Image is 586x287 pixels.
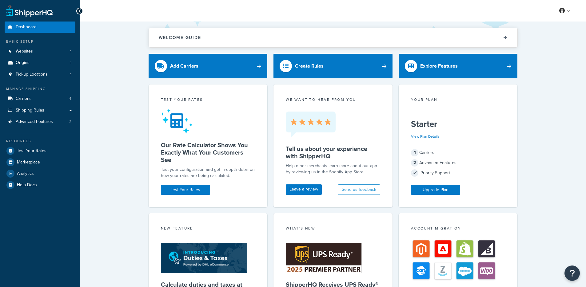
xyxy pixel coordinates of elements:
span: 4 [69,96,71,101]
div: Test your rates [161,97,255,104]
span: 1 [70,49,71,54]
span: Carriers [16,96,31,101]
a: Shipping Rules [5,105,75,116]
div: Test your configuration and get in-depth detail on how your rates are being calculated. [161,167,255,179]
div: Resources [5,139,75,144]
li: Advanced Features [5,116,75,128]
span: 4 [411,149,418,156]
a: Help Docs [5,179,75,191]
h5: Starter [411,119,505,129]
li: Websites [5,46,75,57]
span: Websites [16,49,33,54]
span: 2 [411,159,418,167]
li: Origins [5,57,75,69]
div: Account Migration [411,226,505,233]
a: Carriers4 [5,93,75,104]
a: Test Your Rates [161,185,210,195]
div: Basic Setup [5,39,75,44]
span: Help Docs [17,183,37,188]
button: Open Resource Center [564,265,580,281]
div: What's New [286,226,380,233]
a: Upgrade Plan [411,185,460,195]
a: Origins1 [5,57,75,69]
span: 2 [69,119,71,124]
span: Dashboard [16,25,37,30]
h5: Our Rate Calculator Shows You Exactly What Your Customers See [161,141,255,163]
span: Marketplace [17,160,40,165]
div: Add Carriers [170,62,198,70]
p: Help other merchants learn more about our app by reviewing us in the Shopify App Store. [286,163,380,175]
h5: Tell us about your experience with ShipperHQ [286,145,380,160]
div: Carriers [411,148,505,157]
p: we want to hear from you [286,97,380,102]
a: Leave a review [286,184,322,195]
span: Shipping Rules [16,108,44,113]
button: Welcome Guide [149,28,517,47]
span: 1 [70,72,71,77]
h2: Welcome Guide [159,35,201,40]
div: Create Rules [295,62,324,70]
a: Add Carriers [149,54,268,78]
div: Advanced Features [411,159,505,167]
li: Pickup Locations [5,69,75,80]
a: Advanced Features2 [5,116,75,128]
div: Your Plan [411,97,505,104]
a: View Plan Details [411,134,440,139]
a: Explore Features [399,54,518,78]
div: Explore Features [420,62,458,70]
a: Marketplace [5,157,75,168]
div: New Feature [161,226,255,233]
span: Origins [16,60,30,65]
span: 1 [70,60,71,65]
span: Pickup Locations [16,72,48,77]
button: Send us feedback [338,184,380,195]
a: Test Your Rates [5,145,75,156]
span: Analytics [17,171,34,176]
a: Create Rules [273,54,393,78]
a: Pickup Locations1 [5,69,75,80]
div: Manage Shipping [5,86,75,92]
div: Priority Support [411,169,505,177]
li: Carriers [5,93,75,104]
a: Analytics [5,168,75,179]
a: Websites1 [5,46,75,57]
span: Advanced Features [16,119,53,124]
a: Dashboard [5,22,75,33]
span: Test Your Rates [17,148,46,154]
